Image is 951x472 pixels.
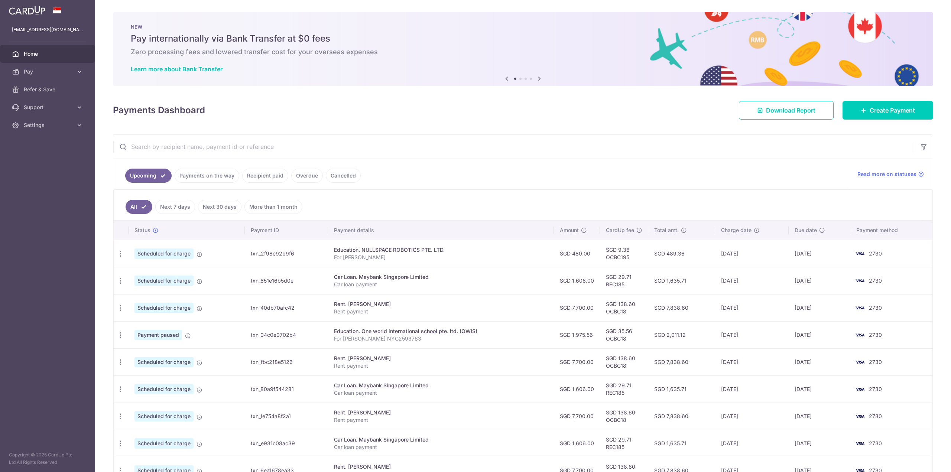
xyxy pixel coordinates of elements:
p: Car loan payment [334,281,548,288]
span: Due date [795,227,817,234]
input: Search by recipient name, payment id or reference [113,135,915,159]
td: SGD 1,606.00 [554,267,600,294]
p: Car loan payment [334,443,548,451]
a: Create Payment [843,101,933,120]
td: [DATE] [789,403,850,430]
span: 2730 [869,250,882,257]
span: Home [24,50,73,58]
td: SGD 1,606.00 [554,430,600,457]
td: SGD 7,700.00 [554,294,600,321]
p: Rent payment [334,362,548,370]
a: Next 30 days [198,200,241,214]
img: CardUp [9,6,45,15]
span: Scheduled for charge [134,357,194,367]
td: txn_04c0e0702b4 [245,321,328,348]
a: Upcoming [125,169,172,183]
span: 2730 [869,359,882,365]
div: Car Loan. Maybank Singapore Limited [334,436,548,443]
iframe: Opens a widget where you can find more information [903,450,944,468]
td: SGD 489.36 [648,240,715,267]
td: [DATE] [715,321,789,348]
td: SGD 29.71 REC185 [600,375,648,403]
a: Cancelled [326,169,361,183]
td: [DATE] [715,375,789,403]
td: [DATE] [715,240,789,267]
td: SGD 7,838.60 [648,294,715,321]
td: [DATE] [715,267,789,294]
span: Settings [24,121,73,129]
span: 2730 [869,277,882,284]
a: Payments on the way [175,169,239,183]
td: [DATE] [715,348,789,375]
div: Car Loan. Maybank Singapore Limited [334,382,548,389]
td: txn_1e754a8f2a1 [245,403,328,430]
td: SGD 29.71 REC185 [600,430,648,457]
td: [DATE] [715,403,789,430]
td: SGD 138.60 OCBC18 [600,294,648,321]
h4: Payments Dashboard [113,104,205,117]
p: [EMAIL_ADDRESS][DOMAIN_NAME] [12,26,83,33]
h5: Pay internationally via Bank Transfer at $0 fees [131,33,915,45]
span: Total amt. [654,227,679,234]
img: Bank Card [853,439,867,448]
td: SGD 29.71 REC185 [600,267,648,294]
span: Payment paused [134,330,182,340]
td: SGD 138.60 OCBC18 [600,403,648,430]
span: 2730 [869,413,882,419]
span: Charge date [721,227,752,234]
td: SGD 35.56 OCBC18 [600,321,648,348]
th: Payment details [328,221,554,240]
span: Scheduled for charge [134,248,194,259]
p: For [PERSON_NAME] [334,254,548,261]
span: Refer & Save [24,86,73,93]
span: Amount [560,227,579,234]
td: txn_40db70afc42 [245,294,328,321]
td: SGD 1,606.00 [554,375,600,403]
img: Bank Card [853,331,867,339]
td: txn_2f98e92b9f6 [245,240,328,267]
h6: Zero processing fees and lowered transfer cost for your overseas expenses [131,48,915,56]
td: [DATE] [789,321,850,348]
img: Bank Card [853,303,867,312]
p: Rent payment [334,308,548,315]
span: Scheduled for charge [134,438,194,449]
span: Scheduled for charge [134,411,194,421]
a: Learn more about Bank Transfer [131,65,223,73]
span: 2730 [869,386,882,392]
a: Recipient paid [242,169,288,183]
span: Create Payment [870,106,915,115]
span: CardUp fee [606,227,634,234]
a: Overdue [291,169,323,183]
p: Car loan payment [334,389,548,397]
td: SGD 480.00 [554,240,600,267]
td: SGD 138.60 OCBC18 [600,348,648,375]
td: txn_80a9f544281 [245,375,328,403]
div: Rent. [PERSON_NAME] [334,300,548,308]
div: Education. One world international school pte. ltd. (OWIS) [334,328,548,335]
span: Download Report [766,106,815,115]
th: Payment method [850,221,932,240]
td: SGD 1,635.71 [648,430,715,457]
div: Rent. [PERSON_NAME] [334,355,548,362]
td: [DATE] [789,430,850,457]
td: [DATE] [715,430,789,457]
td: SGD 1,635.71 [648,267,715,294]
img: Bank transfer banner [113,12,933,86]
a: Download Report [739,101,834,120]
td: SGD 7,838.60 [648,403,715,430]
a: Next 7 days [155,200,195,214]
span: Scheduled for charge [134,303,194,313]
td: [DATE] [789,240,850,267]
td: [DATE] [789,294,850,321]
td: txn_e931c08ac39 [245,430,328,457]
div: Car Loan. Maybank Singapore Limited [334,273,548,281]
td: txn_651e16b5d0e [245,267,328,294]
td: [DATE] [715,294,789,321]
span: 2730 [869,440,882,446]
td: [DATE] [789,348,850,375]
td: SGD 7,838.60 [648,348,715,375]
span: Scheduled for charge [134,384,194,394]
img: Bank Card [853,249,867,258]
td: SGD 9.36 OCBC195 [600,240,648,267]
td: SGD 1,635.71 [648,375,715,403]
